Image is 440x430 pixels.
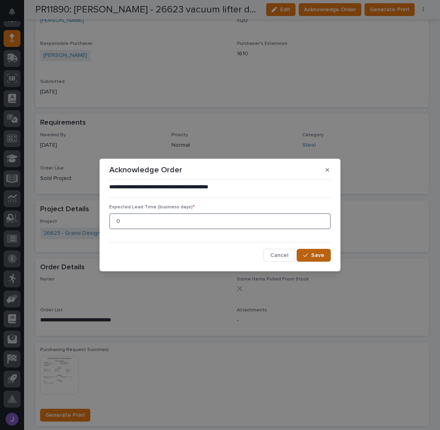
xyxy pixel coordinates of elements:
span: Expected Lead Time (business days) [109,205,195,210]
button: Save [297,249,331,262]
span: Cancel [270,252,288,258]
p: Acknowledge Order [109,165,182,175]
span: Save [311,252,324,258]
button: Cancel [263,249,295,262]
